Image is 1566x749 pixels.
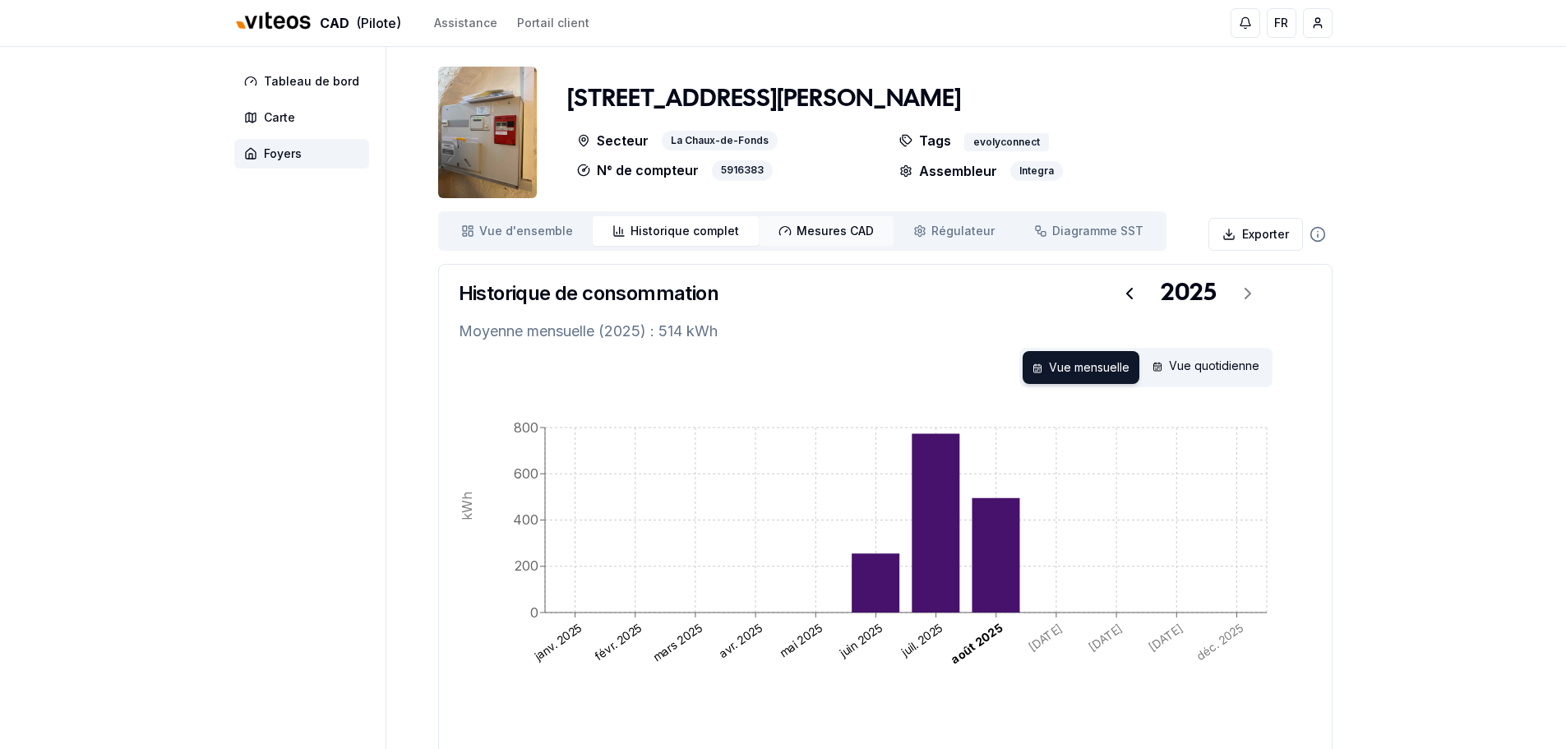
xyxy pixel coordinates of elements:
[514,465,538,482] tspan: 600
[441,216,593,246] a: Vue d'ensemble
[899,131,951,151] p: Tags
[356,13,401,33] span: (Pilote)
[515,557,538,574] tspan: 200
[577,160,699,181] p: N° de compteur
[931,223,995,239] span: Régulateur
[1052,223,1143,239] span: Diagramme SST
[894,216,1014,246] a: Régulateur
[1023,351,1139,384] div: Vue mensuelle
[567,85,961,114] h1: [STREET_ADDRESS][PERSON_NAME]
[593,216,759,246] a: Historique complet
[1014,216,1163,246] a: Diagramme SST
[1010,161,1063,181] div: Integra
[234,6,401,41] a: CAD(Pilote)
[264,73,359,90] span: Tableau de bord
[513,511,538,528] tspan: 400
[1267,8,1296,38] button: FR
[662,131,778,151] div: La Chaux-de-Fonds
[964,133,1049,151] div: evolyconnect
[948,621,1005,667] text: août 2025
[517,15,589,31] a: Portail client
[320,13,349,33] span: CAD
[264,109,295,126] span: Carte
[631,223,739,239] span: Historique complet
[577,131,649,151] p: Secteur
[479,223,573,239] span: Vue d'ensemble
[898,621,945,659] text: juil. 2025
[458,492,474,520] tspan: kWh
[234,67,376,96] a: Tableau de bord
[759,216,894,246] a: Mesures CAD
[234,139,376,169] a: Foyers
[514,419,538,436] tspan: 800
[459,320,1312,343] p: Moyenne mensuelle (2025) : 514 kWh
[899,161,997,181] p: Assembleur
[797,223,874,239] span: Mesures CAD
[836,621,885,660] text: juin 2025
[1208,218,1303,251] button: Exporter
[1161,279,1217,308] div: 2025
[234,103,376,132] a: Carte
[712,160,773,181] div: 5916383
[434,15,497,31] a: Assistance
[1274,15,1288,31] span: FR
[234,2,313,41] img: Viteos - CAD Logo
[530,604,538,621] tspan: 0
[1143,351,1269,384] div: Vue quotidienne
[438,67,537,198] img: unit Image
[264,146,302,162] span: Foyers
[459,280,718,307] h3: Historique de consommation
